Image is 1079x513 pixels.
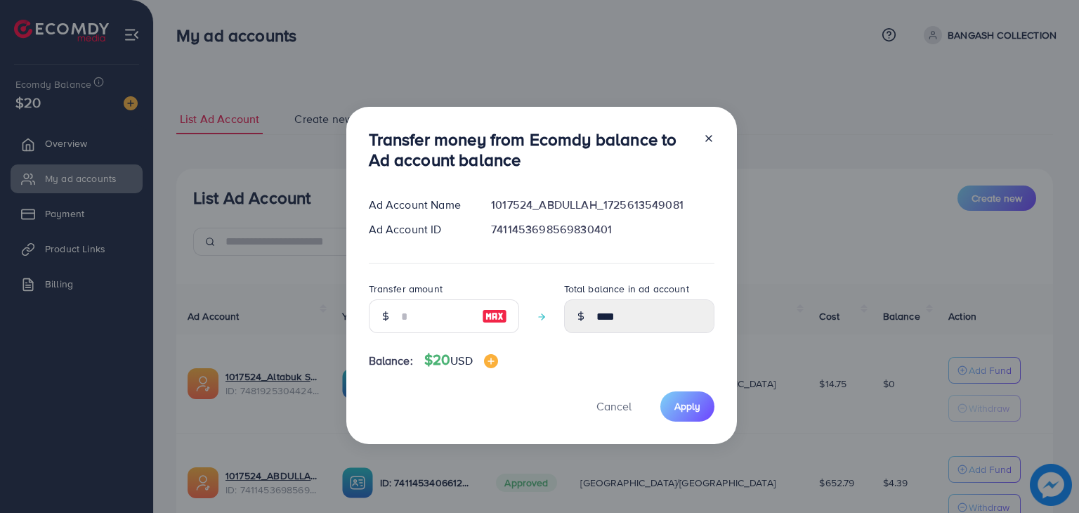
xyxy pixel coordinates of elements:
button: Apply [660,391,714,422]
div: Ad Account ID [358,221,480,238]
span: USD [450,353,472,368]
span: Apply [674,399,700,413]
h3: Transfer money from Ecomdy balance to Ad account balance [369,129,692,170]
span: Cancel [596,398,632,414]
button: Cancel [579,391,649,422]
img: image [484,354,498,368]
div: 1017524_ABDULLAH_1725613549081 [480,197,725,213]
h4: $20 [424,351,498,369]
div: 7411453698569830401 [480,221,725,238]
img: image [482,308,507,325]
span: Balance: [369,353,413,369]
label: Transfer amount [369,282,443,296]
label: Total balance in ad account [564,282,689,296]
div: Ad Account Name [358,197,480,213]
